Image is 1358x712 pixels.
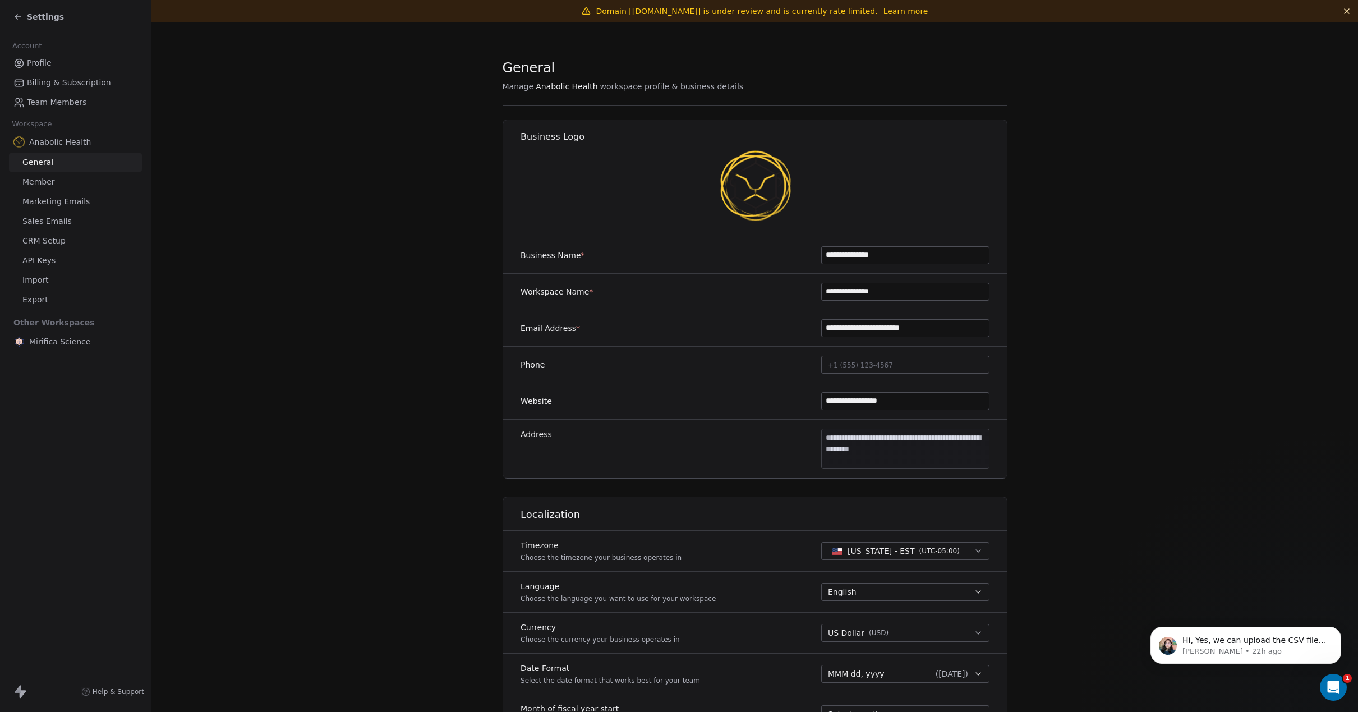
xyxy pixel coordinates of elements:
label: Language [521,581,716,592]
span: ( [DATE] ) [935,668,968,679]
span: US Dollar [828,627,864,639]
span: Workspace [7,116,57,132]
a: Import [9,271,142,290]
span: workspace profile & business details [600,81,744,92]
span: General [22,157,53,168]
a: Marketing Emails [9,192,142,211]
span: Hi, Yes, we can upload the CSV file to update the existing "Tags" column. Please share the CSV fi... [49,33,193,131]
span: CRM Setup [22,235,66,247]
img: MIRIFICA%20science_logo_icon-big.png [13,336,25,347]
span: General [503,59,555,76]
button: [US_STATE] - EST(UTC-05:00) [821,542,989,560]
span: Manage [503,81,534,92]
span: Help & Support [93,687,144,696]
a: Help & Support [81,687,144,696]
a: Team Members [9,93,142,112]
label: Website [521,396,552,407]
label: Workspace Name [521,286,593,297]
img: Anabolic-Health-Icon-192.png [719,150,791,222]
a: Member [9,173,142,191]
span: Team Members [27,97,86,108]
a: CRM Setup [9,232,142,250]
span: Profile [27,57,52,69]
a: Sales Emails [9,212,142,231]
p: Message from Mrinal, sent 22h ago [49,43,194,53]
span: Anabolic Health [29,136,91,148]
label: Currency [521,622,680,633]
label: Timezone [521,540,682,551]
p: Choose the currency your business operates in [521,635,680,644]
label: Business Name [521,250,585,261]
span: Other Workspaces [9,314,99,332]
span: [US_STATE] - EST [848,545,915,557]
p: Choose the language you want to use for your workspace [521,594,716,603]
span: Billing & Subscription [27,77,111,89]
span: Member [22,176,55,188]
label: Date Format [521,663,700,674]
span: API Keys [22,255,56,267]
a: API Keys [9,251,142,270]
a: Learn more [883,6,928,17]
iframe: Intercom live chat [1320,674,1347,701]
span: +1 (555) 123-4567 [828,361,893,369]
span: Domain [[DOMAIN_NAME]] is under review and is currently rate limited. [596,7,878,16]
a: Billing & Subscription [9,74,142,92]
p: Select the date format that works best for your team [521,676,700,685]
label: Phone [521,359,545,370]
p: Choose the timezone your business operates in [521,553,682,562]
label: Email Address [521,323,580,334]
span: ( UTC-05:00 ) [919,546,959,556]
iframe: Intercom notifications message [1134,603,1358,682]
h1: Business Logo [521,131,1008,143]
button: US Dollar(USD) [821,624,989,642]
button: +1 (555) 123-4567 [821,356,989,374]
a: General [9,153,142,172]
a: Settings [13,11,64,22]
span: MMM dd, yyyy [828,668,885,679]
span: 1 [1343,674,1352,683]
a: Profile [9,54,142,72]
span: Mirifica Science [29,336,90,347]
span: English [828,586,857,598]
span: Account [7,38,47,54]
a: Export [9,291,142,309]
span: Anabolic Health [536,81,597,92]
span: Import [22,274,48,286]
img: Anabolic-Health-Icon-192.png [13,136,25,148]
span: Marketing Emails [22,196,90,208]
h1: Localization [521,508,1008,521]
span: ( USD ) [869,628,889,637]
label: Address [521,429,552,440]
span: Sales Emails [22,215,72,227]
span: Export [22,294,48,306]
span: Settings [27,11,64,22]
